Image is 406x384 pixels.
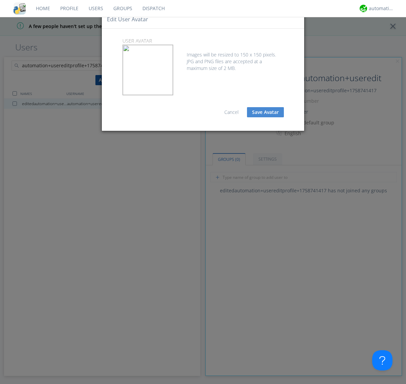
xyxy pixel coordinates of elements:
img: cddb5a64eb264b2086981ab96f4c1ba7 [14,2,26,15]
a: Cancel [224,109,239,115]
button: Save Avatar [247,107,284,117]
p: user Avatar [117,37,289,45]
h4: Edit user Avatar [107,16,148,23]
div: Images will be resized to 150 x 150 pixels. JPG and PNG files are accepted at a maximum size of 2... [122,45,284,72]
div: automation+atlas [369,5,394,12]
img: d2d01cd9b4174d08988066c6d424eccd [360,5,367,12]
img: 7848883c-3016-4c16-9d01-69022ee321b2 [123,45,173,95]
